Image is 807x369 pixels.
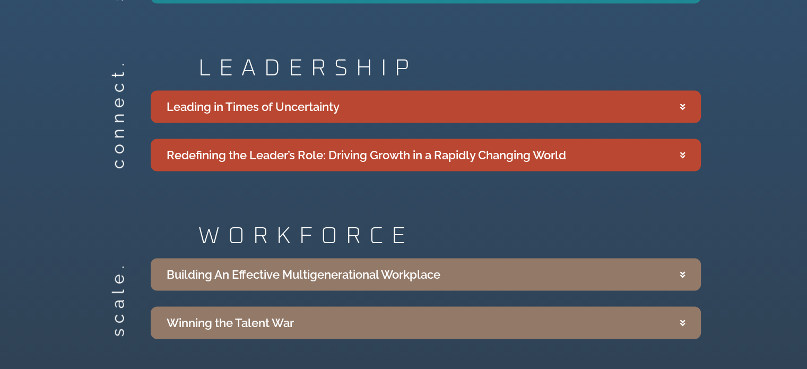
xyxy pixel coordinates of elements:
[151,139,701,171] summary: Redefining the Leader’s Role: Driving Growth in a Rapidly Changing World
[151,90,701,123] summary: Leading in Times of Uncertainty
[198,224,701,247] h2: WORKFORCE
[198,56,701,80] h2: LEADERSHIP
[151,306,701,339] summary: Winning the Talent War
[109,151,126,168] h2: connect.
[151,90,701,171] div: Accordion. Open links with Enter or Space, close with Escape, and navigate with Arrow Keys
[167,314,294,331] div: Winning the Talent War
[167,98,340,115] div: Leading in Times of Uncertainty
[167,265,440,283] div: Building An Effective Multigenerational Workplace
[109,319,126,336] h2: scale.
[167,146,566,164] div: Redefining the Leader’s Role: Driving Growth in a Rapidly Changing World
[151,258,701,339] div: Accordion. Open links with Enter or Space, close with Escape, and navigate with Arrow Keys
[151,258,701,290] summary: Building An Effective Multigenerational Workplace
